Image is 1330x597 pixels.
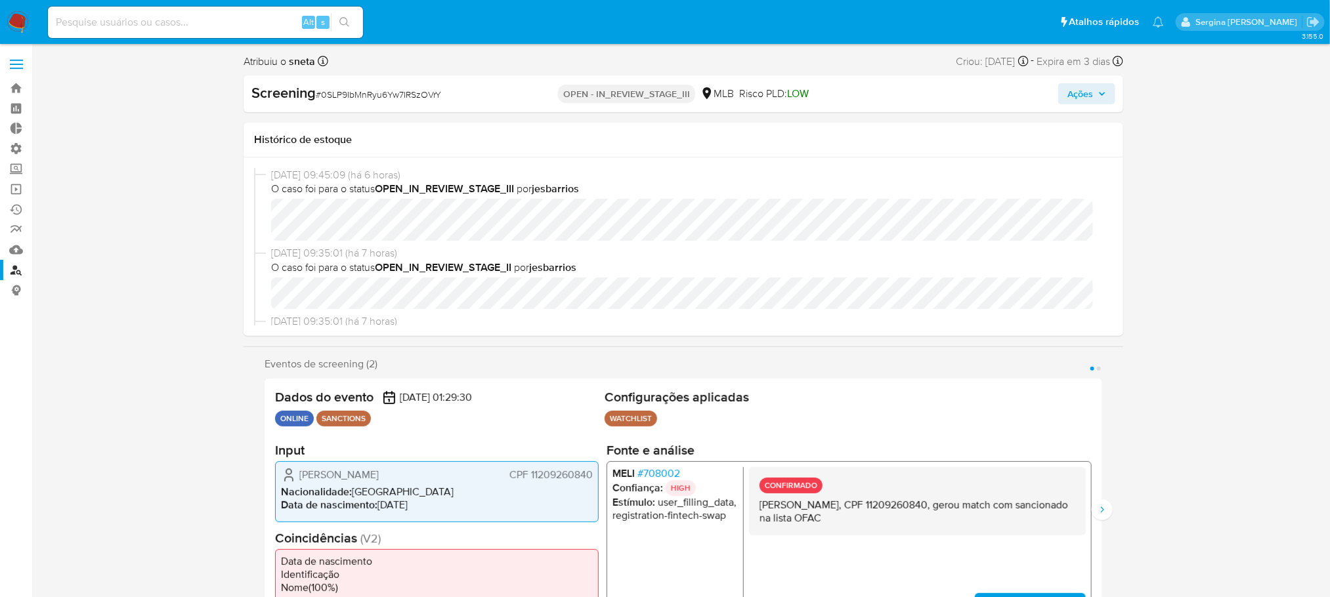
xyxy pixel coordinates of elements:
[1037,54,1111,69] span: Expira em 3 dias
[529,260,576,275] b: jesbarrios
[321,16,325,28] span: s
[271,260,1107,275] span: O caso foi para o status por
[271,182,1107,196] span: O caso foi para o status por
[303,16,314,28] span: Alt
[1058,83,1115,104] button: Ações
[254,133,1113,146] h1: Histórico de estoque
[271,168,1107,182] span: [DATE] 09:45:09 (há 6 horas)
[1069,15,1140,29] span: Atalhos rápidos
[558,85,695,103] p: OPEN - IN_REVIEW_STAGE_III
[286,54,315,69] b: sneta
[956,52,1029,70] div: Criou: [DATE]
[375,181,514,196] b: OPEN_IN_REVIEW_STAGE_III
[375,260,511,275] b: OPEN_IN_REVIEW_STAGE_II
[251,82,316,103] b: Screening
[532,181,579,196] b: jesbarrios
[331,13,358,31] button: search-icon
[48,14,363,31] input: Pesquise usuários ou casos...
[1153,16,1164,28] a: Notificações
[1031,52,1035,70] span: -
[1306,15,1320,29] a: Sair
[739,87,809,101] span: Risco PLD:
[1195,16,1302,28] p: sergina.neta@mercadolivre.com
[316,88,441,101] span: # 0SLP9IbMnRyu6Yw7IRSzOVrY
[271,246,1107,260] span: [DATE] 09:35:01 (há 7 horas)
[271,314,1107,329] span: [DATE] 09:35:01 (há 7 horas)
[244,54,315,69] span: Atribuiu o
[787,86,809,101] span: LOW
[1067,83,1093,104] span: Ações
[700,87,734,101] div: MLB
